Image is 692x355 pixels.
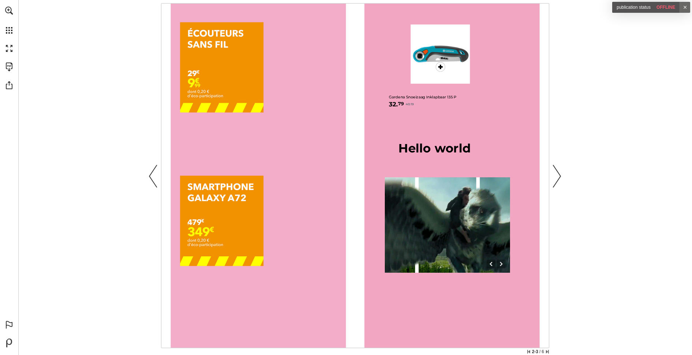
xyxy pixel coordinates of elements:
[542,349,544,355] span: 6
[487,260,495,268] button: Show previous image
[538,349,542,355] span: /
[532,349,544,354] span: Current page position is 2-3 of 6
[549,5,565,346] a: Next page
[161,4,549,348] section: Publication Content - Gisele 2 - Carrefour
[145,5,161,346] a: Previous page
[546,350,549,354] a: Skip to the last page
[387,24,494,109] a: More info
[497,260,506,268] button: Show next image
[617,5,651,10] span: Publication Status
[527,350,530,354] a: Skip to the first page
[612,2,680,13] div: offline
[680,2,690,13] a: ✕
[532,349,538,355] span: 2-3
